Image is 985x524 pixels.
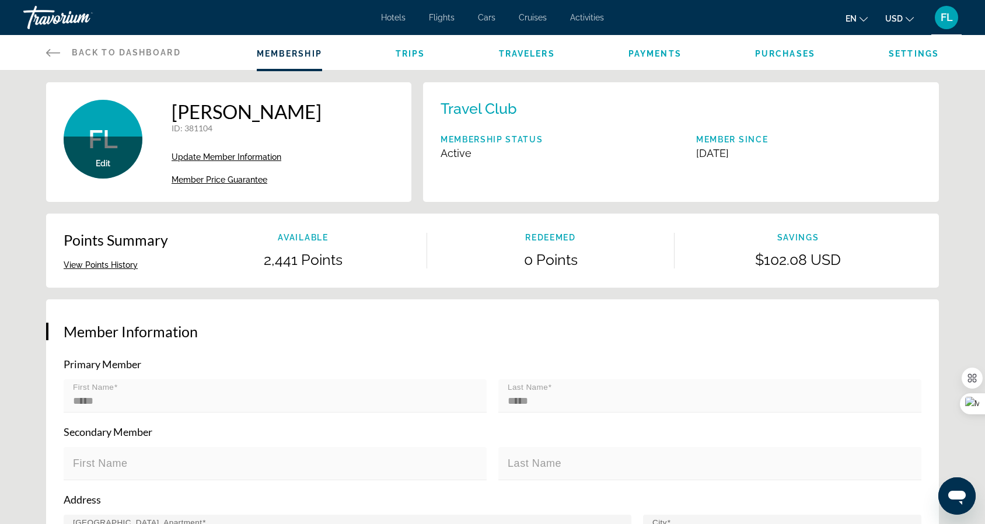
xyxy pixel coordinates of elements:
span: Edit [96,159,110,168]
span: en [846,14,857,23]
p: Redeemed [427,233,674,242]
p: Secondary Member [64,425,921,438]
span: Update Member Information [172,152,281,162]
p: Membership Status [441,135,543,144]
p: Primary Member [64,358,921,371]
a: Payments [628,49,682,58]
button: View Points History [64,260,138,270]
a: Trips [396,49,425,58]
h1: [PERSON_NAME] [172,100,322,123]
a: Travelers [499,49,555,58]
button: User Menu [931,5,962,30]
span: USD [885,14,903,23]
p: $102.08 USD [675,251,921,268]
mat-label: First Name [73,383,114,392]
a: Flights [429,13,455,22]
a: Hotels [381,13,406,22]
button: Change language [846,10,868,27]
iframe: Button to launch messaging window [938,477,976,515]
p: 0 Points [427,251,674,268]
p: Travel Club [441,100,517,117]
span: FL [941,12,953,23]
h3: Member Information [64,323,921,340]
p: Available [180,233,427,242]
a: Cruises [519,13,547,22]
a: Cars [478,13,495,22]
span: FL [88,124,118,155]
span: Back to Dashboard [72,48,181,57]
mat-label: Last Name [508,383,548,392]
p: Points Summary [64,231,168,249]
span: ID [172,123,180,133]
mat-label: First Name [73,457,128,469]
mat-label: Last Name [508,457,561,469]
a: Update Member Information [172,152,322,162]
a: Activities [570,13,604,22]
p: Active [441,147,543,159]
p: : 381104 [172,123,322,133]
a: Back to Dashboard [46,35,181,70]
a: Travorium [23,2,140,33]
p: Address [64,493,921,506]
p: [DATE] [696,147,768,159]
button: Change currency [885,10,914,27]
a: Purchases [755,49,815,58]
p: 2,441 Points [180,251,427,268]
a: Settings [889,49,939,58]
p: Member Since [696,135,768,144]
span: Member Price Guarantee [172,175,267,184]
p: Savings [675,233,921,242]
a: Membership [257,49,322,58]
button: Edit [96,158,110,169]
